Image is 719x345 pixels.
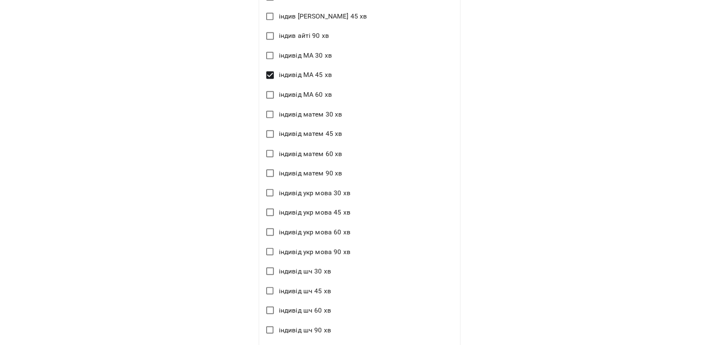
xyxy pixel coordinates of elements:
span: індивід матем 30 хв [279,109,342,119]
span: індивід шч 90 хв [279,325,331,335]
span: індивід МА 60 хв [279,90,332,100]
span: індивід укр мова 90 хв [279,247,350,257]
span: індивід шч 45 хв [279,286,331,296]
span: індивід укр мова 30 хв [279,188,350,198]
span: індив [PERSON_NAME] 45 хв [279,11,367,21]
span: індивід матем 45 хв [279,129,342,139]
span: індив айті 90 хв [279,31,329,41]
span: індивід шч 30 хв [279,266,331,276]
span: індивід МА 30 хв [279,50,332,61]
span: індивід укр мова 60 хв [279,227,350,237]
span: індивід матем 90 хв [279,168,342,178]
span: індивід шч 60 хв [279,305,331,315]
span: індивід укр мова 45 хв [279,207,350,217]
span: індивід МА 45 хв [279,70,332,80]
span: індивід матем 60 хв [279,149,342,159]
